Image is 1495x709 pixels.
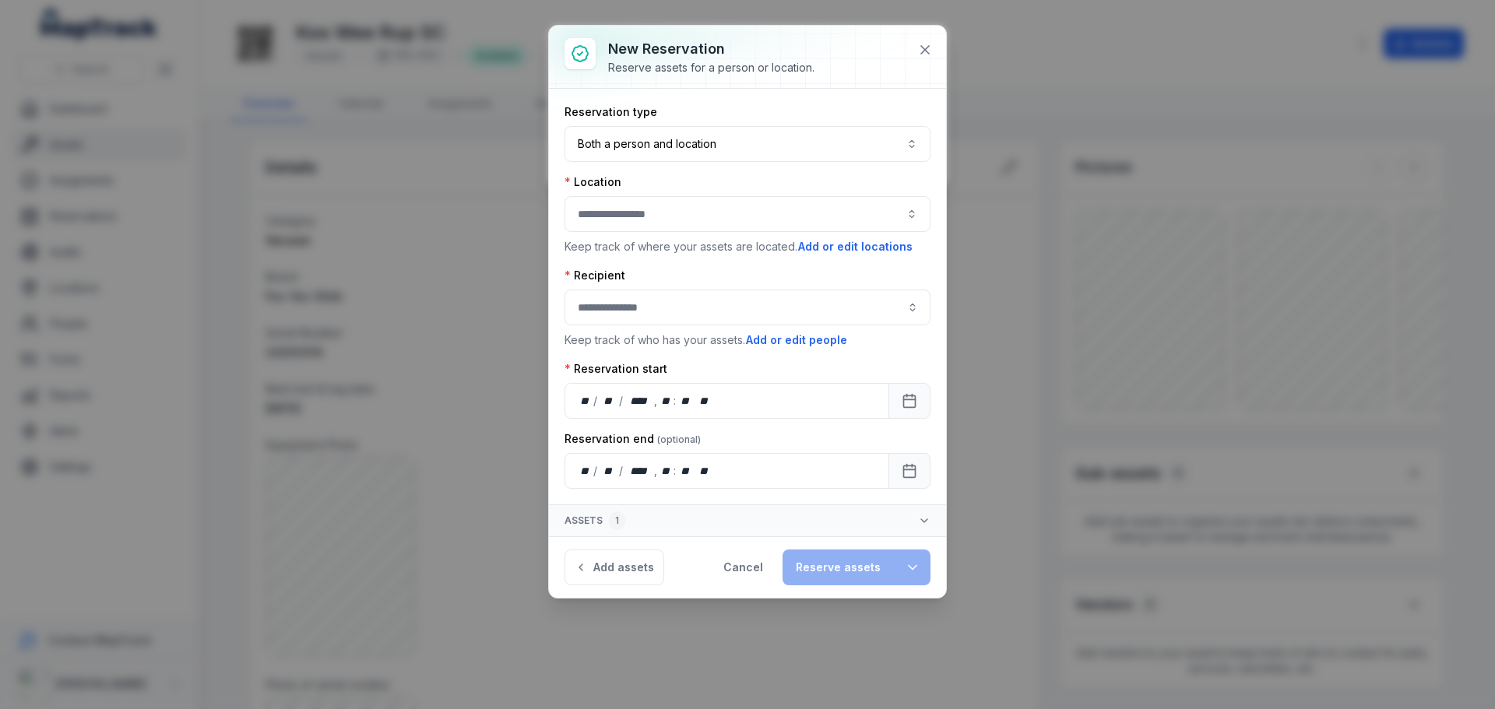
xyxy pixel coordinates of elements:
label: Reservation type [565,104,657,120]
label: Location [565,174,621,190]
button: Assets1 [549,505,946,536]
div: / [619,463,624,479]
div: day, [578,463,593,479]
label: Reservation end [565,431,701,447]
div: / [619,393,624,409]
div: / [593,463,599,479]
span: Assets [565,511,625,530]
label: Recipient [565,268,625,283]
button: Cancel [710,549,776,585]
p: Keep track of where your assets are located. [565,238,930,255]
p: Keep track of who has your assets. [565,332,930,349]
div: am/pm, [696,393,713,409]
button: Calendar [888,383,930,419]
label: Reservation start [565,361,667,377]
div: minute, [677,393,693,409]
div: month, [599,463,620,479]
div: , [654,463,659,479]
h3: New reservation [608,38,814,60]
button: Calendar [888,453,930,489]
div: month, [599,393,620,409]
div: 1 [609,511,625,530]
div: : [674,463,677,479]
div: hour, [659,393,674,409]
input: :r96:-form-item-label [565,290,930,325]
div: , [654,393,659,409]
div: minute, [677,463,693,479]
div: year, [624,393,653,409]
div: am/pm, [696,463,713,479]
button: Add assets [565,549,664,585]
div: year, [624,463,653,479]
button: Add or edit locations [797,238,913,255]
div: : [674,393,677,409]
div: hour, [659,463,674,479]
div: Reserve assets for a person or location. [608,60,814,75]
button: Add or edit people [745,332,848,349]
div: day, [578,393,593,409]
button: Both a person and location [565,126,930,162]
div: / [593,393,599,409]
